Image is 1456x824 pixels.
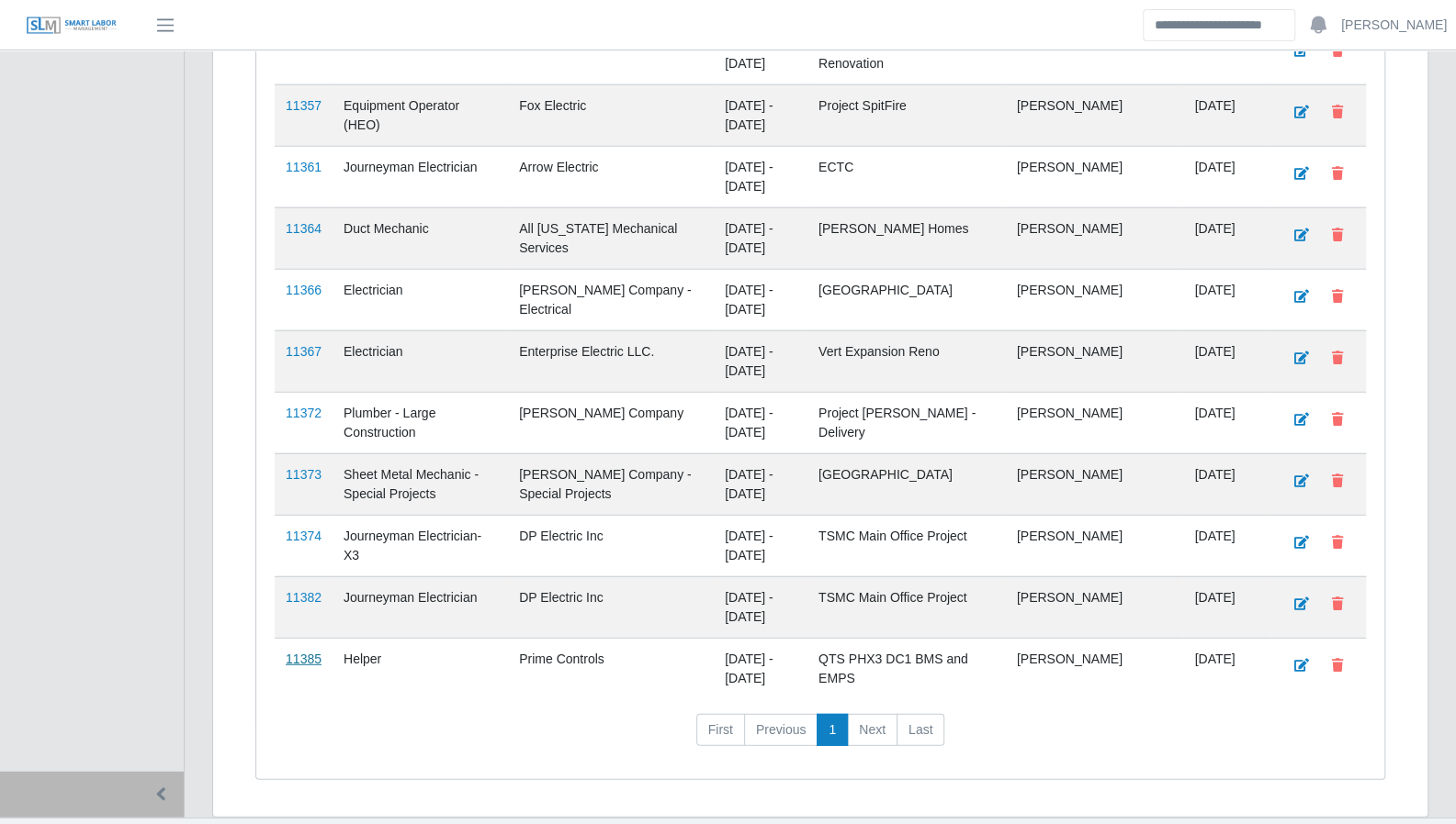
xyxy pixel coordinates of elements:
td: Arrow Electric [508,146,714,207]
td: [DATE] - [DATE] [714,84,807,146]
td: [DATE] - [DATE] [714,146,807,207]
td: [GEOGRAPHIC_DATA] [807,453,1006,515]
td: Electrician [333,330,508,392]
a: 11382 [286,590,322,605]
td: Sheet Metal Mechanic [333,23,508,84]
td: [PERSON_NAME] [1006,638,1184,699]
td: [DATE] [1183,576,1271,638]
td: [PERSON_NAME] [1006,23,1184,84]
td: Enterprise Electric LLC. [508,330,714,392]
td: [PERSON_NAME] [1006,330,1184,392]
td: Fox Electric [508,84,714,146]
td: DP Electric Inc [508,515,714,576]
a: 11372 [286,406,322,420]
td: [DATE] - [DATE] [714,576,807,638]
td: [PERSON_NAME] [1006,84,1184,146]
td: [DATE] [1183,269,1271,330]
td: Vert Expansion Reno [807,330,1006,392]
td: [DATE] [1183,330,1271,392]
td: [PERSON_NAME] [1006,576,1184,638]
td: [PERSON_NAME] Company - Electrical [508,269,714,330]
td: [DATE] - [DATE] [714,515,807,576]
td: Electrician [333,269,508,330]
td: Plumber - Large Construction [333,392,508,453]
td: Ellis County Courts & Admin Renovation [807,23,1006,84]
td: [DATE] - [DATE] [714,269,807,330]
td: ECTC [807,146,1006,207]
a: 11357 [286,98,322,113]
td: [PERSON_NAME] [1006,269,1184,330]
td: [DATE] [1183,23,1271,84]
td: Prime Controls [508,638,714,699]
td: [DATE] [1183,207,1271,269]
td: [DATE] [1183,392,1271,453]
td: Journeyman Electrician-X3 [333,515,508,576]
td: Journeyman Electrician [333,146,508,207]
td: QTS PHX3 DC1 BMS and EMPS [807,638,1006,699]
td: [PERSON_NAME] [1006,207,1184,269]
nav: pagination [275,714,1366,762]
a: 11385 [286,651,322,666]
td: Equipment Operator (HEO) [333,84,508,146]
td: Project [PERSON_NAME] - Delivery [807,392,1006,453]
td: [PERSON_NAME] [1006,392,1184,453]
td: [PERSON_NAME] [1006,146,1184,207]
a: 11356 [286,37,322,51]
td: [PERSON_NAME] Homes [807,207,1006,269]
td: [PERSON_NAME] Mechanical [508,23,714,84]
td: All [US_STATE] Mechanical Services [508,207,714,269]
td: [DATE] [1183,515,1271,576]
a: 11374 [286,529,322,543]
a: 11364 [286,221,322,236]
td: [PERSON_NAME] Company - Special Projects [508,453,714,515]
td: [PERSON_NAME] [1006,453,1184,515]
a: 1 [817,714,848,747]
td: [GEOGRAPHIC_DATA] [807,269,1006,330]
td: Duct Mechanic [333,207,508,269]
img: SLM Logo [26,16,118,36]
td: Journeyman Electrician [333,576,508,638]
td: [DATE] - [DATE] [714,638,807,699]
td: [DATE] - [DATE] [714,207,807,269]
td: [DATE] [1183,84,1271,146]
td: [DATE] [1183,638,1271,699]
td: [DATE] - [DATE] [714,23,807,84]
a: 11373 [286,467,322,482]
td: TSMC Main Office Project [807,515,1006,576]
a: 11366 [286,283,322,297]
td: [PERSON_NAME] [1006,515,1184,576]
td: [DATE] - [DATE] [714,330,807,392]
a: 11361 [286,160,322,174]
td: [DATE] [1183,146,1271,207]
td: [PERSON_NAME] Company [508,392,714,453]
a: 11367 [286,344,322,359]
td: Project SpitFire [807,84,1006,146]
td: Sheet Metal Mechanic - Special Projects [333,453,508,515]
td: Helper [333,638,508,699]
td: [DATE] - [DATE] [714,453,807,515]
td: [DATE] [1183,453,1271,515]
a: [PERSON_NAME] [1341,16,1447,35]
td: TSMC Main Office Project [807,576,1006,638]
td: [DATE] - [DATE] [714,392,807,453]
input: Search [1143,9,1295,41]
td: DP Electric Inc [508,576,714,638]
